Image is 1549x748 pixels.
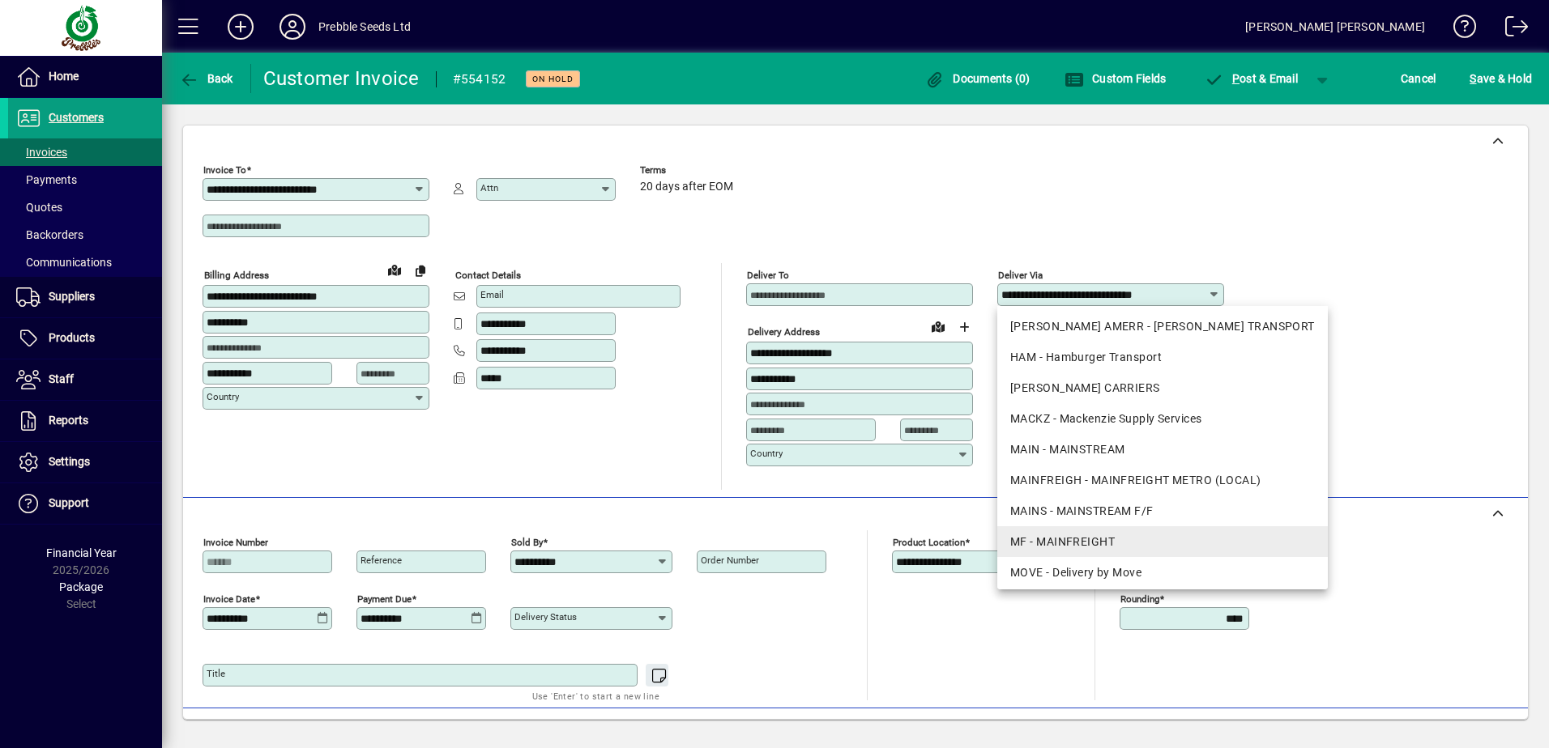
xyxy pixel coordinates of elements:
span: P [1232,72,1240,85]
span: Custom Fields [1065,72,1167,85]
mat-label: Payment due [357,593,412,605]
a: View on map [925,313,951,339]
button: Save & Hold [1466,64,1536,93]
span: Settings [49,455,90,468]
mat-option: MAINFREIGH - MAINFREIGHT METRO (LOCAL) [997,465,1328,495]
span: ost & Email [1204,72,1298,85]
div: MF - MAINFREIGHT [1010,533,1315,550]
div: [PERSON_NAME] CARRIERS [1010,380,1315,397]
a: Settings [8,442,162,482]
mat-label: Invoice number [203,537,268,548]
span: Product History [971,718,1054,744]
span: Home [49,70,79,83]
a: Staff [8,359,162,400]
span: S [1470,72,1476,85]
mat-label: Title [207,668,225,679]
mat-label: Deliver To [747,270,789,281]
span: Financial Year [46,546,117,559]
button: Custom Fields [1060,64,1171,93]
div: Prebble Seeds Ltd [318,14,411,40]
a: Reports [8,401,162,441]
button: Documents (0) [921,64,1035,93]
a: Home [8,57,162,97]
mat-label: Country [207,391,239,402]
span: Reports [49,414,88,427]
mat-option: MAIN - MAINSTREAM [997,434,1328,465]
mat-label: Sold by [511,537,543,548]
mat-label: Reference [361,555,402,566]
span: Suppliers [49,290,95,303]
a: Invoices [8,138,162,166]
mat-option: MAINS - MAINSTREAM F/F [997,495,1328,526]
span: Products [49,331,95,344]
span: On hold [532,74,574,84]
div: MOVE - Delivery by Move [1010,564,1315,581]
app-page-header-button: Back [162,64,251,93]
span: Back [179,72,233,85]
button: Product History [965,716,1060,746]
button: Post & Email [1196,64,1306,93]
span: Documents (0) [925,72,1031,85]
div: [PERSON_NAME] AMERR - [PERSON_NAME] TRANSPORT [1010,318,1315,335]
span: Customers [49,111,104,124]
span: ave & Hold [1470,66,1532,91]
mat-label: Delivery status [514,611,577,623]
span: Backorders [16,228,83,241]
span: Package [59,580,103,593]
a: View on map [382,257,408,283]
span: Support [49,496,89,509]
span: Cancel [1401,66,1436,91]
span: Payments [16,173,77,186]
button: Back [175,64,237,93]
div: MAINFREIGH - MAINFREIGHT METRO (LOCAL) [1010,472,1315,489]
mat-option: PBT - PBT [997,588,1328,618]
span: 20 days after EOM [640,181,733,193]
mat-option: KENN - KENNEDY CARRIERS [997,372,1328,403]
span: Quotes [16,201,62,214]
div: Customer Invoice [263,66,420,91]
mat-hint: Use 'Enter' to start a new line [532,686,659,705]
span: Communications [16,256,112,269]
button: Cancel [1397,64,1440,93]
span: Terms [640,165,737,176]
div: MAIN - MAINSTREAM [1010,441,1315,458]
button: Profile [267,12,318,41]
div: MACKZ - Mackenzie Supply Services [1010,410,1315,427]
span: Staff [49,372,74,385]
mat-option: GLEN AMERR - GLEN AMER TRANSPORT [997,311,1328,342]
a: Communications [8,249,162,276]
a: Backorders [8,221,162,249]
mat-label: Email [480,289,504,300]
div: HAM - Hamburger Transport [1010,349,1315,366]
button: Copy to Delivery address [408,257,433,283]
mat-label: Attn [480,182,498,193]
a: Knowledge Base [1441,3,1477,56]
button: Product [1410,716,1491,746]
a: Support [8,483,162,524]
mat-label: Order number [701,555,759,566]
button: Choose address [951,314,977,340]
mat-label: Rounding [1120,593,1159,605]
a: Payments [8,166,162,193]
mat-option: MACKZ - Mackenzie Supply Services [997,403,1328,434]
mat-option: HAM - Hamburger Transport [997,342,1328,372]
mat-label: Deliver via [998,270,1043,281]
span: Product [1418,718,1483,744]
div: MAINS - MAINSTREAM F/F [1010,503,1315,520]
div: #554152 [453,66,506,92]
mat-label: Country [750,448,783,459]
a: Logout [1493,3,1529,56]
span: Invoices [16,146,67,159]
a: Products [8,318,162,359]
mat-label: Invoice To [203,164,246,176]
div: [PERSON_NAME] [PERSON_NAME] [1245,14,1425,40]
mat-label: Invoice date [203,593,255,605]
mat-label: Product location [893,537,965,548]
a: Quotes [8,193,162,221]
button: Add [215,12,267,41]
a: Suppliers [8,277,162,317]
mat-option: MOVE - Delivery by Move [997,557,1328,588]
mat-option: MF - MAINFREIGHT [997,526,1328,557]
